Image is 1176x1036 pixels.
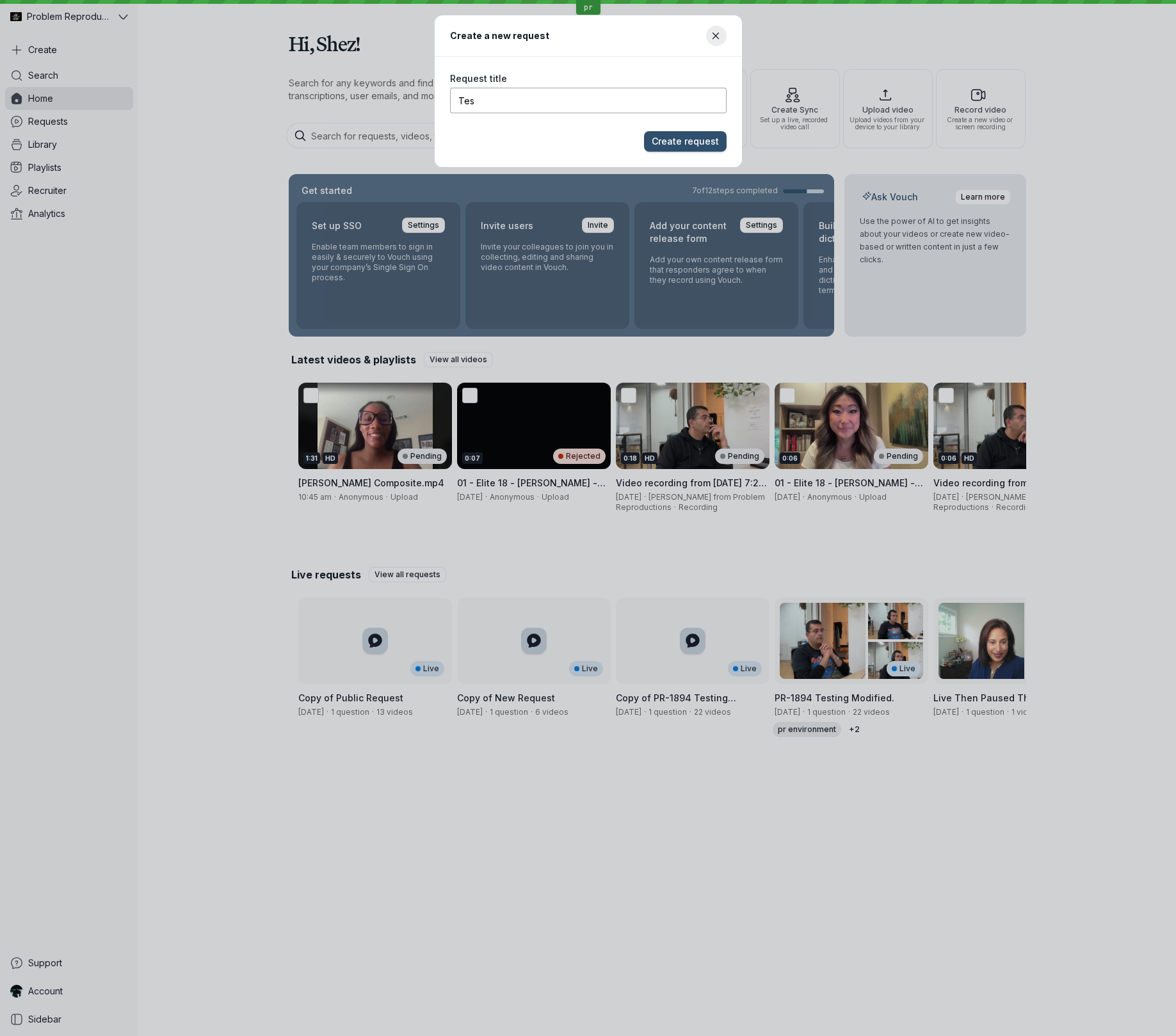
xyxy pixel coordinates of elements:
h1: Create a new request [450,28,549,43]
button: Close modal [706,26,727,46]
span: Request title [450,72,507,85]
span: Create request [652,135,719,148]
input: Untitled request [450,88,727,113]
button: Create request [644,131,727,152]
